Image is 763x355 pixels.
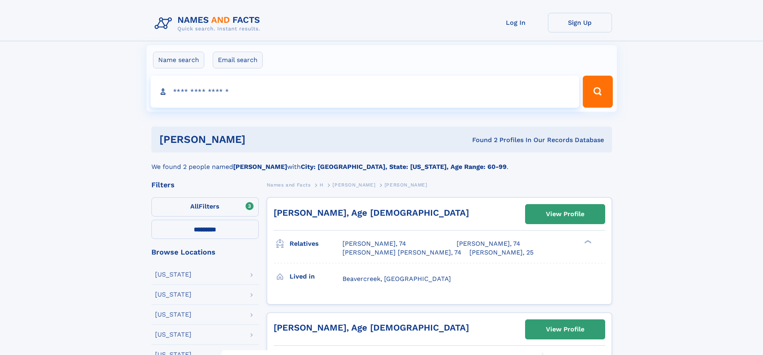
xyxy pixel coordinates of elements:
[155,311,191,318] div: [US_STATE]
[342,239,406,248] a: [PERSON_NAME], 74
[155,331,191,338] div: [US_STATE]
[525,320,605,339] a: View Profile
[274,323,469,333] a: [PERSON_NAME], Age [DEMOGRAPHIC_DATA]
[469,248,533,257] a: [PERSON_NAME], 25
[151,181,259,189] div: Filters
[546,320,584,339] div: View Profile
[151,152,612,172] div: We found 2 people named with .
[320,180,324,190] a: H
[151,76,580,108] input: search input
[484,13,548,32] a: Log In
[190,203,199,210] span: All
[155,271,191,278] div: [US_STATE]
[233,163,287,170] b: [PERSON_NAME]
[320,182,324,188] span: H
[274,208,469,218] a: [PERSON_NAME], Age [DEMOGRAPHIC_DATA]
[582,239,592,245] div: ❯
[301,163,507,170] b: City: [GEOGRAPHIC_DATA], State: [US_STATE], Age Range: 60-99
[332,182,375,188] span: [PERSON_NAME]
[385,182,427,188] span: [PERSON_NAME]
[546,205,584,223] div: View Profile
[213,52,263,68] label: Email search
[159,134,359,144] h1: [PERSON_NAME]
[525,205,605,224] a: View Profile
[290,270,342,283] h3: Lived in
[342,248,461,257] a: [PERSON_NAME] [PERSON_NAME], 74
[151,13,267,34] img: Logo Names and Facts
[583,76,612,108] button: Search Button
[290,237,342,251] h3: Relatives
[457,239,520,248] a: [PERSON_NAME], 74
[359,136,604,144] div: Found 2 Profiles In Our Records Database
[155,291,191,298] div: [US_STATE]
[153,52,204,68] label: Name search
[342,275,451,283] span: Beavercreek, [GEOGRAPHIC_DATA]
[151,249,259,256] div: Browse Locations
[151,197,259,217] label: Filters
[548,13,612,32] a: Sign Up
[267,180,311,190] a: Names and Facts
[332,180,375,190] a: [PERSON_NAME]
